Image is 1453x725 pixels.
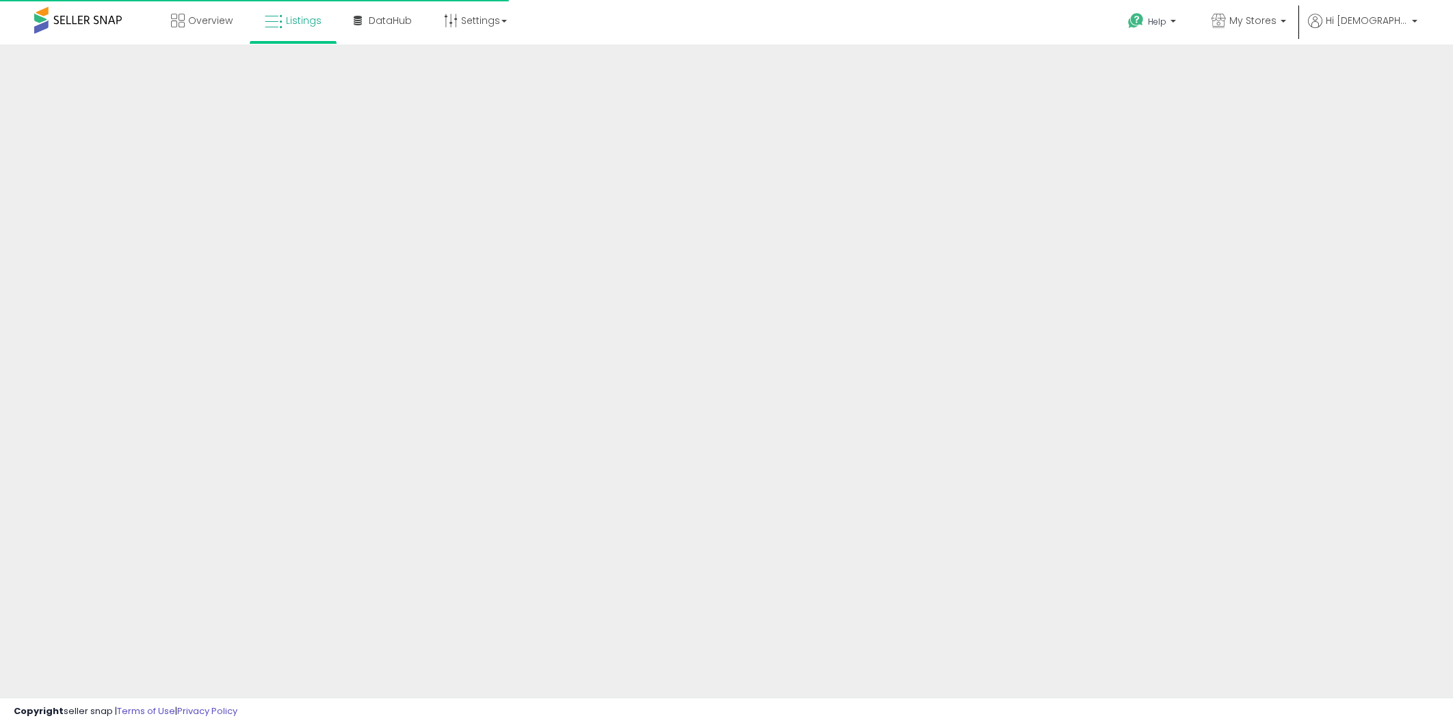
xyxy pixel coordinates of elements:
i: Get Help [1127,12,1144,29]
span: My Stores [1229,14,1277,27]
span: Help [1148,16,1166,27]
span: Overview [188,14,233,27]
a: Hi [DEMOGRAPHIC_DATA] [1308,14,1417,44]
span: Listings [286,14,322,27]
a: Help [1117,2,1190,44]
span: DataHub [369,14,412,27]
span: Hi [DEMOGRAPHIC_DATA] [1326,14,1408,27]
